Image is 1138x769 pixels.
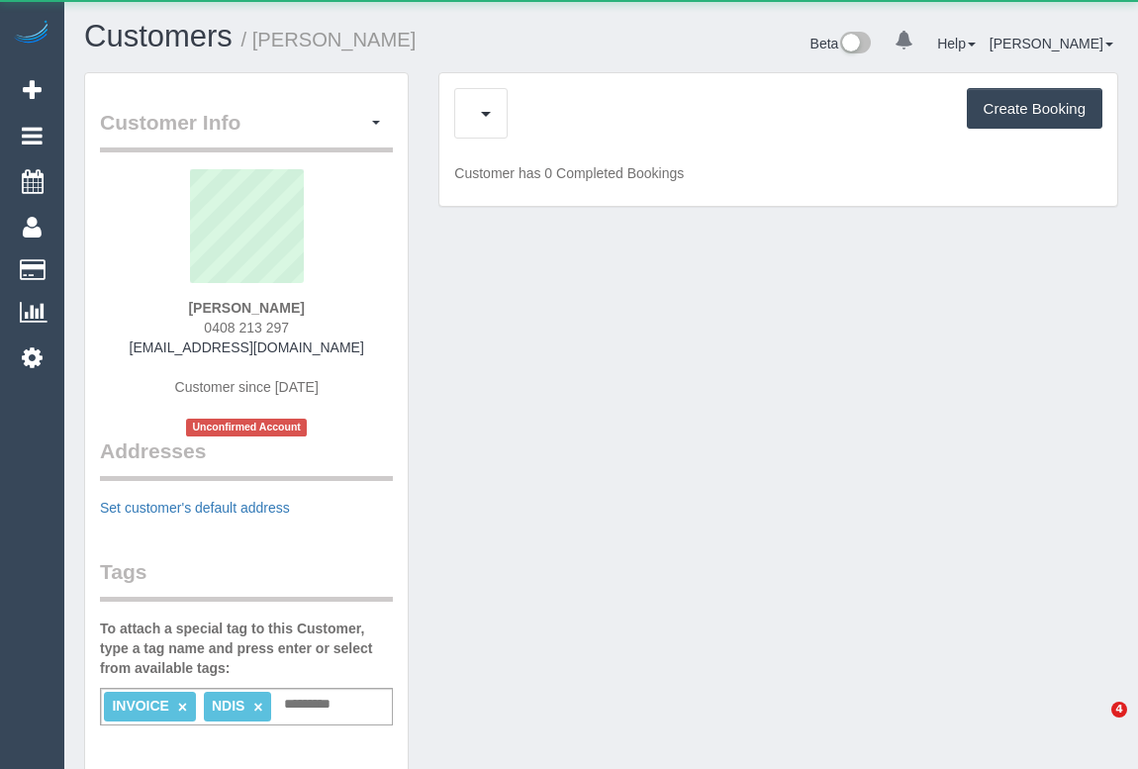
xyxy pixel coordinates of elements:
iframe: Intercom live chat [1071,702,1118,749]
span: INVOICE [112,698,169,714]
a: × [178,699,187,716]
span: NDIS [212,698,244,714]
span: Unconfirmed Account [186,419,307,435]
a: × [253,699,262,716]
button: Create Booking [967,88,1102,130]
small: / [PERSON_NAME] [241,29,417,50]
legend: Customer Info [100,108,393,152]
legend: Tags [100,557,393,602]
img: Automaid Logo [12,20,51,48]
strong: [PERSON_NAME] [188,300,304,316]
a: Customers [84,19,233,53]
a: [PERSON_NAME] [990,36,1113,51]
label: To attach a special tag to this Customer, type a tag name and press enter or select from availabl... [100,619,393,678]
img: New interface [838,32,871,57]
a: [EMAIL_ADDRESS][DOMAIN_NAME] [130,339,364,355]
span: 4 [1111,702,1127,718]
a: Beta [810,36,872,51]
span: Customer since [DATE] [175,379,319,395]
span: 0408 213 297 [204,320,289,336]
a: Set customer's default address [100,500,290,516]
a: Help [937,36,976,51]
p: Customer has 0 Completed Bookings [454,163,1102,183]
